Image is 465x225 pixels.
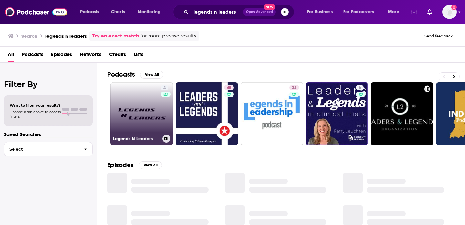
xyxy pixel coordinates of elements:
[388,7,399,16] span: More
[246,10,273,14] span: Open Advanced
[10,103,61,108] span: Want to filter your results?
[134,49,143,62] a: Lists
[139,161,162,169] button: View All
[76,7,108,17] button: open menu
[80,7,99,16] span: Podcasts
[107,161,134,169] h2: Episodes
[356,85,364,90] a: 6
[109,49,126,62] a: Credits
[4,131,93,137] p: Saved Searches
[80,49,101,62] a: Networks
[5,6,67,18] img: Podchaser - Follow, Share and Rate Podcasts
[306,82,368,145] a: 6
[51,49,72,62] a: Episodes
[264,4,275,10] span: New
[303,7,341,17] button: open menu
[8,49,14,62] a: All
[408,6,419,17] a: Show notifications dropdown
[243,8,276,16] button: Open AdvancedNew
[111,7,125,16] span: Charts
[4,147,79,151] span: Select
[425,6,435,17] a: Show notifications dropdown
[289,85,299,90] a: 34
[241,82,303,145] a: 34
[422,33,455,39] button: Send feedback
[359,85,361,91] span: 6
[161,85,168,90] a: 4
[140,71,163,79] button: View All
[4,142,93,156] button: Select
[113,136,160,142] h3: Legends N Leaders
[179,5,300,19] div: Search podcasts, credits, & more...
[138,7,160,16] span: Monitoring
[176,82,238,145] a: 45
[107,7,129,17] a: Charts
[22,49,43,62] a: Podcasts
[451,5,457,10] svg: Add a profile image
[92,32,139,40] a: Try an exact match
[133,7,169,17] button: open menu
[384,7,407,17] button: open menu
[107,70,135,79] h2: Podcasts
[442,5,457,19] span: Logged in as zeke_lerner
[140,32,196,40] span: for more precise results
[107,70,163,79] a: PodcastsView All
[224,85,234,90] a: 45
[45,33,87,39] h3: legends n leaders
[4,80,93,89] h2: Filter By
[227,85,231,91] span: 45
[110,82,173,145] a: 4Legends N Leaders
[107,161,162,169] a: EpisodesView All
[292,85,296,91] span: 34
[343,7,374,16] span: For Podcasters
[191,7,243,17] input: Search podcasts, credits, & more...
[307,7,333,16] span: For Business
[339,7,384,17] button: open menu
[442,5,457,19] img: User Profile
[442,5,457,19] button: Show profile menu
[163,85,166,91] span: 4
[10,110,61,119] span: Choose a tab above to access filters.
[21,33,37,39] h3: Search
